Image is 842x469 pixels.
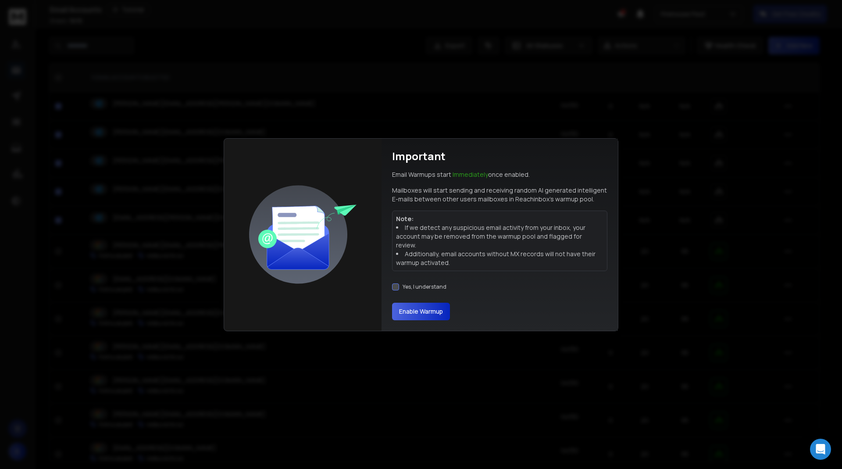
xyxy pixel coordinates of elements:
p: Note: [396,215,603,223]
span: Immediately [453,170,488,179]
h1: Important [392,149,446,163]
p: Mailboxes will start sending and receiving random AI generated intelligent E-mails between other ... [392,186,607,204]
li: If we detect any suspicious email activity from your inbox, your account may be removed from the ... [396,223,603,250]
button: Enable Warmup [392,303,450,320]
label: Yes, I understand [403,283,446,290]
li: Additionally, email accounts without MX records will not have their warmup activated. [396,250,603,267]
p: Email Warmups start once enabled. [392,170,530,179]
div: Open Intercom Messenger [810,439,831,460]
